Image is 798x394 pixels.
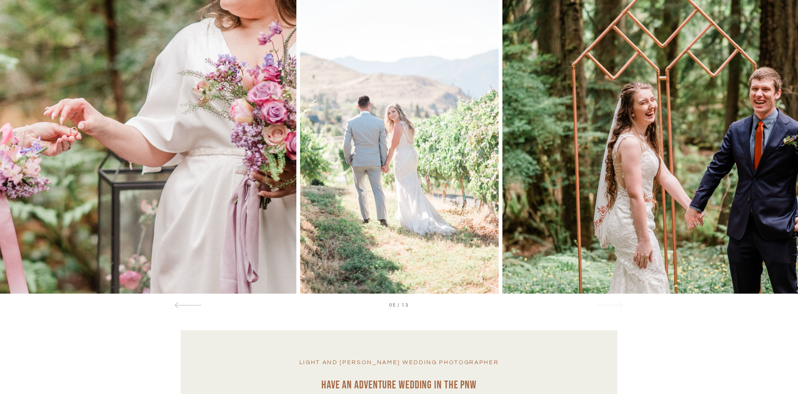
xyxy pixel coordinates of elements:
span: / [398,303,400,308]
span: 05 [389,303,396,308]
span: Have an Adventure Wedding in the PNW [321,378,477,392]
span: Light and [PERSON_NAME] wedding Photographer [299,359,499,365]
span: 13 [402,303,408,308]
